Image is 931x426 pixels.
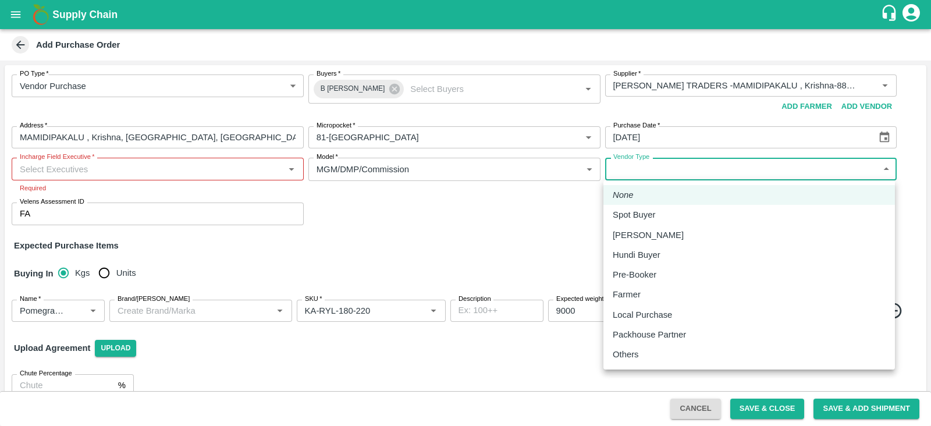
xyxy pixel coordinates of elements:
p: Pre-Booker [613,268,656,281]
p: [PERSON_NAME] [613,229,684,242]
em: None [613,189,634,201]
p: Packhouse Partner [613,328,686,341]
p: Others [613,348,639,361]
p: Spot Buyer [613,208,655,221]
p: Hundi Buyer [613,248,660,261]
p: Farmer [613,288,641,301]
p: Local Purchase [613,308,672,321]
